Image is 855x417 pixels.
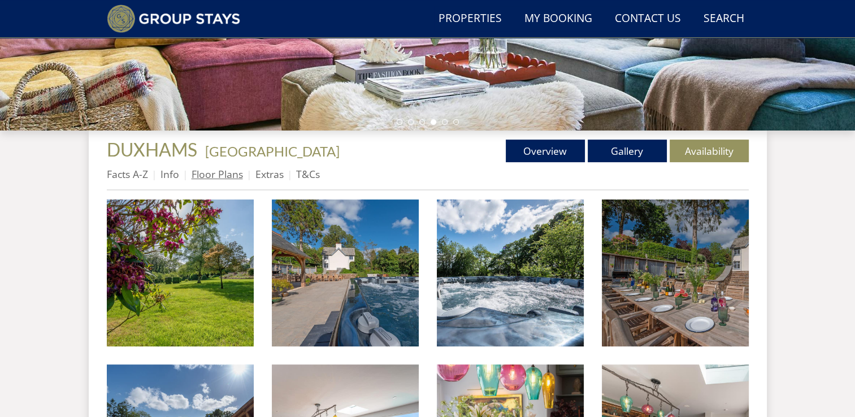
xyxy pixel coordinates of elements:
img: Duxhams - Soak in the hot tub beneath the summer skies [437,199,584,346]
a: Facts A-Z [107,167,148,181]
a: Contact Us [610,6,685,32]
a: Overview [506,140,585,162]
a: My Booking [520,6,597,32]
a: DUXHAMS [107,138,201,160]
a: Floor Plans [192,167,243,181]
a: Search [699,6,749,32]
a: Extras [255,167,284,181]
span: - [201,143,340,159]
a: T&Cs [296,167,320,181]
a: Info [160,167,179,181]
img: Group Stays [107,5,241,33]
img: Duxhams - Holiday house with a hot tub in Somerset, sleeps 19 [107,199,254,346]
span: DUXHAMS [107,138,197,160]
a: [GEOGRAPHIC_DATA] [205,143,340,159]
a: Properties [434,6,506,32]
a: Gallery [588,140,667,162]
a: Availability [670,140,749,162]
img: Duxhams - The outdoor kitchen makes alfresco dining so much easier [602,199,749,346]
img: Duxhams - Huge private grounds, a hot tub and outdoor kitchen [272,199,419,346]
